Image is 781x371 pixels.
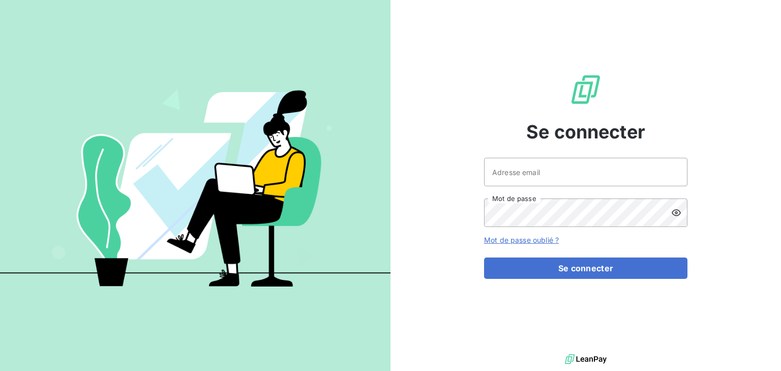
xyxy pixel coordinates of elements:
[484,158,687,186] input: placeholder
[484,258,687,279] button: Se connecter
[484,236,559,244] a: Mot de passe oublié ?
[565,352,607,367] img: logo
[526,118,645,146] span: Se connecter
[569,73,602,106] img: Logo LeanPay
